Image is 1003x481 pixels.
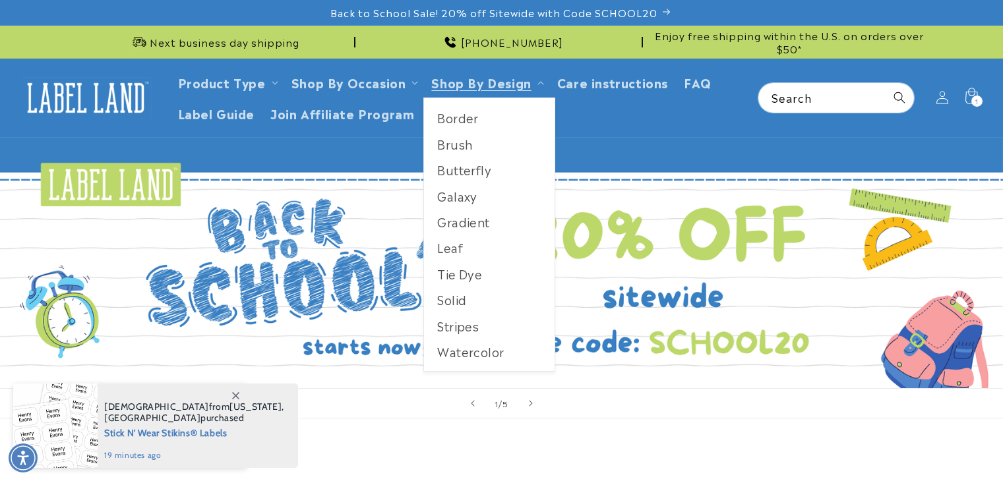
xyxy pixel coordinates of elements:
[424,261,555,287] a: Tie Dye
[424,339,555,364] a: Watercolor
[104,412,200,424] span: [GEOGRAPHIC_DATA]
[424,235,555,260] a: Leaf
[284,67,424,98] summary: Shop By Occasion
[684,74,712,90] span: FAQ
[15,72,157,123] a: Label Land
[170,67,284,98] summary: Product Type
[495,397,499,410] span: 1
[423,67,549,98] summary: Shop By Design
[262,98,422,128] a: Join Affiliate Program
[178,105,255,121] span: Label Guide
[170,98,263,128] a: Label Guide
[648,29,930,55] span: Enjoy free shipping within the U.S. on orders over $50*
[270,105,414,121] span: Join Affiliate Program
[178,73,266,91] a: Product Type
[648,26,930,58] div: Announcement
[150,36,299,49] span: Next business day shipping
[975,96,979,107] span: 1
[73,26,355,58] div: Announcement
[104,401,284,424] span: from , purchased
[330,6,657,19] span: Back to School Sale! 20% off Sitewide with Code SCHOOL20
[424,183,555,209] a: Galaxy
[291,74,406,90] span: Shop By Occasion
[516,389,545,418] button: Next slide
[499,397,502,410] span: /
[676,67,719,98] a: FAQ
[458,389,487,418] button: Previous slide
[424,131,555,157] a: Brush
[424,105,555,130] a: Border
[461,36,563,49] span: [PHONE_NUMBER]
[549,67,676,98] a: Care instructions
[9,443,38,472] div: Accessibility Menu
[424,287,555,312] a: Solid
[20,77,152,118] img: Label Land
[557,74,668,90] span: Care instructions
[73,447,930,468] h2: Best sellers
[424,313,555,339] a: Stripes
[424,157,555,183] a: Butterfly
[885,83,914,112] button: Search
[104,401,209,412] span: [DEMOGRAPHIC_DATA]
[424,209,555,235] a: Gradient
[361,26,643,58] div: Announcement
[502,397,508,410] span: 5
[431,73,531,91] a: Shop By Design
[229,401,282,412] span: [US_STATE]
